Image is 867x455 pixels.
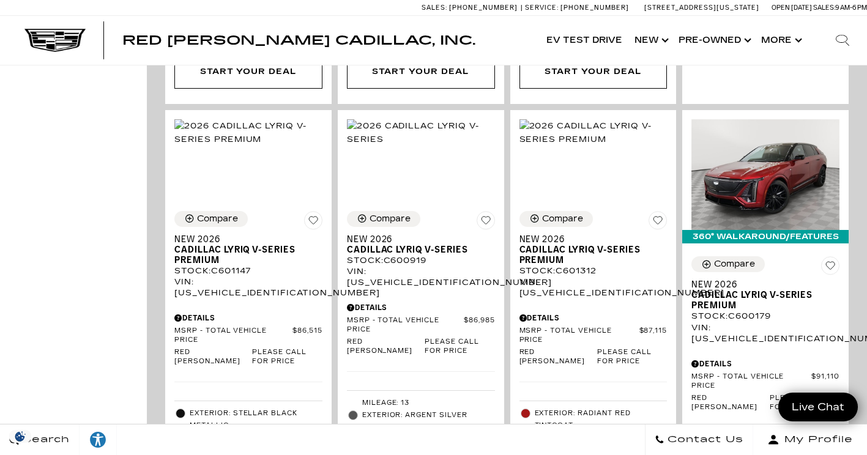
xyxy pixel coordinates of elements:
div: Start Your Deal [519,55,668,88]
span: Red [PERSON_NAME] [691,394,769,412]
span: Exterior: Radiant Red Tintcoat [535,407,668,432]
div: Stock : C601147 [174,265,322,276]
div: Compare [542,213,583,224]
img: 2026 Cadillac LYRIQ V-Series [347,119,495,146]
span: Search [19,431,70,448]
button: Compare Vehicle [174,211,248,227]
section: Click to Open Cookie Consent Modal [6,430,34,443]
a: Pre-Owned [672,16,755,65]
div: Stock : C600919 [347,255,495,266]
div: VIN: [US_VEHICLE_IDENTIFICATION_NUMBER] [691,322,839,344]
div: Pricing Details - New 2026 Cadillac LYRIQ V-Series [347,302,495,313]
span: Open [DATE] [772,4,812,12]
img: Cadillac Dark Logo with Cadillac White Text [24,29,86,52]
span: $86,985 [464,316,495,335]
span: Cadillac LYRIQ V-Series Premium [174,245,313,265]
div: Pricing Details - New 2026 Cadillac LYRIQ V-Series Premium [174,313,322,324]
span: New 2026 [347,234,486,245]
div: Compare [714,259,755,270]
div: Start Your Deal [347,55,495,88]
span: Red [PERSON_NAME] [347,338,425,356]
div: Start Your Deal [174,55,322,88]
button: Compare Vehicle [347,211,420,227]
a: Live Chat [778,393,858,421]
a: MSRP - Total Vehicle Price $86,985 [347,316,495,335]
span: New 2026 [174,234,313,245]
a: Explore your accessibility options [80,424,117,455]
a: MSRP - Total Vehicle Price $87,115 [519,327,668,345]
span: Exterior: Argent Silver Metallic [362,409,495,434]
span: New 2026 [519,234,658,245]
a: New [628,16,672,65]
span: $87,115 [639,327,668,345]
a: [STREET_ADDRESS][US_STATE] [644,4,759,12]
img: 2026 Cadillac LYRIQ V-Series Premium [174,119,322,146]
div: Pricing Details - New 2026 Cadillac LYRIQ V-Series Premium [519,313,668,324]
span: MSRP - Total Vehicle Price [691,372,811,391]
div: 360° WalkAround/Features [682,230,849,243]
span: Contact Us [664,431,743,448]
div: Stock : C600179 [691,311,839,322]
span: MSRP - Total Vehicle Price [174,327,292,345]
a: MSRP - Total Vehicle Price $91,110 [691,372,839,391]
div: Compare [370,213,411,224]
button: More [755,16,806,65]
button: Open user profile menu [753,424,867,455]
a: Red [PERSON_NAME] Cadillac, Inc. [122,34,475,46]
span: Please call for price [252,348,322,366]
button: Save Vehicle [649,211,667,234]
img: 2026 Cadillac LYRIQ V-Series Premium [519,119,668,146]
span: Red [PERSON_NAME] [519,348,597,366]
span: [PHONE_NUMBER] [560,4,629,12]
a: Service: [PHONE_NUMBER] [521,4,632,11]
a: Sales: [PHONE_NUMBER] [422,4,521,11]
button: Save Vehicle [304,211,322,234]
div: VIN: [US_VEHICLE_IDENTIFICATION_NUMBER] [519,276,668,298]
span: Please call for price [770,394,839,412]
span: Live Chat [786,400,850,414]
a: New 2026Cadillac LYRIQ V-Series [347,234,495,255]
a: MSRP - Total Vehicle Price $86,515 [174,327,322,345]
span: Service: [525,4,559,12]
button: Compare Vehicle [519,211,593,227]
button: Compare Vehicle [691,256,765,272]
div: Compare [197,213,238,224]
span: Sales: [813,4,835,12]
img: Opt-Out Icon [6,430,34,443]
span: Sales: [422,4,447,12]
span: 9 AM-6 PM [835,4,867,12]
a: New 2026Cadillac LYRIQ V-Series Premium [519,234,668,265]
a: New 2026Cadillac LYRIQ V-Series Premium [174,234,322,265]
div: VIN: [US_VEHICLE_IDENTIFICATION_NUMBER] [347,266,495,288]
img: 2026 Cadillac LYRIQ V-Series Premium [691,119,839,230]
a: EV Test Drive [540,16,628,65]
div: Pricing Details - New 2026 Cadillac LYRIQ V-Series Premium [691,358,839,369]
span: Red [PERSON_NAME] Cadillac, Inc. [122,33,475,48]
span: $86,515 [292,327,322,345]
a: Contact Us [645,424,753,455]
span: Cadillac LYRIQ V-Series Premium [691,290,830,311]
li: Mileage: 13 [347,397,495,409]
div: Stock : C601312 [519,265,668,276]
span: New 2026 [691,279,830,290]
span: My Profile [780,431,853,448]
div: VIN: [US_VEHICLE_IDENTIFICATION_NUMBER] [174,276,322,298]
span: Red [PERSON_NAME] [174,348,252,366]
span: [PHONE_NUMBER] [449,4,518,12]
span: MSRP - Total Vehicle Price [519,327,639,345]
div: Explore your accessibility options [80,431,116,449]
a: Red [PERSON_NAME] Please call for price [519,348,668,366]
div: Start Your Deal [545,65,641,78]
a: Red [PERSON_NAME] Please call for price [174,348,322,366]
button: Save Vehicle [477,211,495,234]
span: Exterior: Stellar Black Metallic [190,407,322,432]
span: $91,110 [811,372,839,391]
span: MSRP - Total Vehicle Price [347,316,464,335]
a: Red [PERSON_NAME] Please call for price [347,338,495,356]
div: Start Your Deal [372,65,469,78]
a: New 2026Cadillac LYRIQ V-Series Premium [691,279,839,311]
span: Please call for price [425,338,494,356]
button: Save Vehicle [821,256,839,279]
span: Please call for price [597,348,667,366]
